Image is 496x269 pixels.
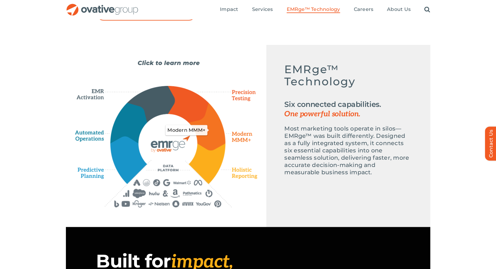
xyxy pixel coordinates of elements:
a: About Us [387,6,411,13]
path: Automated Operations [75,124,107,142]
span: Services [252,6,273,12]
path: Automated Operations [111,103,148,144]
span: Impact [220,6,238,12]
path: EMERGE Technology [138,114,197,173]
a: Search [424,6,430,13]
path: Modern MMM+ [189,103,226,150]
path: EMR Activation [127,86,175,122]
path: Holistic Reporting [228,166,258,180]
span: EMRge™ Technology [287,6,340,12]
path: EMR Activation [75,80,110,100]
span: About Us [387,6,411,12]
path: Predictive Planning [111,137,147,183]
path: Precision Testing [168,86,209,123]
span: One powerful solution. [285,109,412,119]
h5: EMRge™ Technology [285,63,412,94]
p: Most marketing tools operate in silos—EMRge™ was built differently. Designed as a fully integrate... [285,125,412,176]
span: Careers [354,6,374,12]
path: Predictive Planning [78,165,115,182]
a: Careers [354,6,374,13]
path: Holistic Reporting [189,144,225,184]
h2: Six connected capabilities. [285,100,412,119]
a: EMRge™ Technology [287,6,340,13]
a: OG_Full_horizontal_RGB [66,3,139,9]
path: Precision Testing [224,87,258,104]
a: Impact [220,6,238,13]
path: Modern MMM+ [226,129,257,147]
a: Services [252,6,273,13]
